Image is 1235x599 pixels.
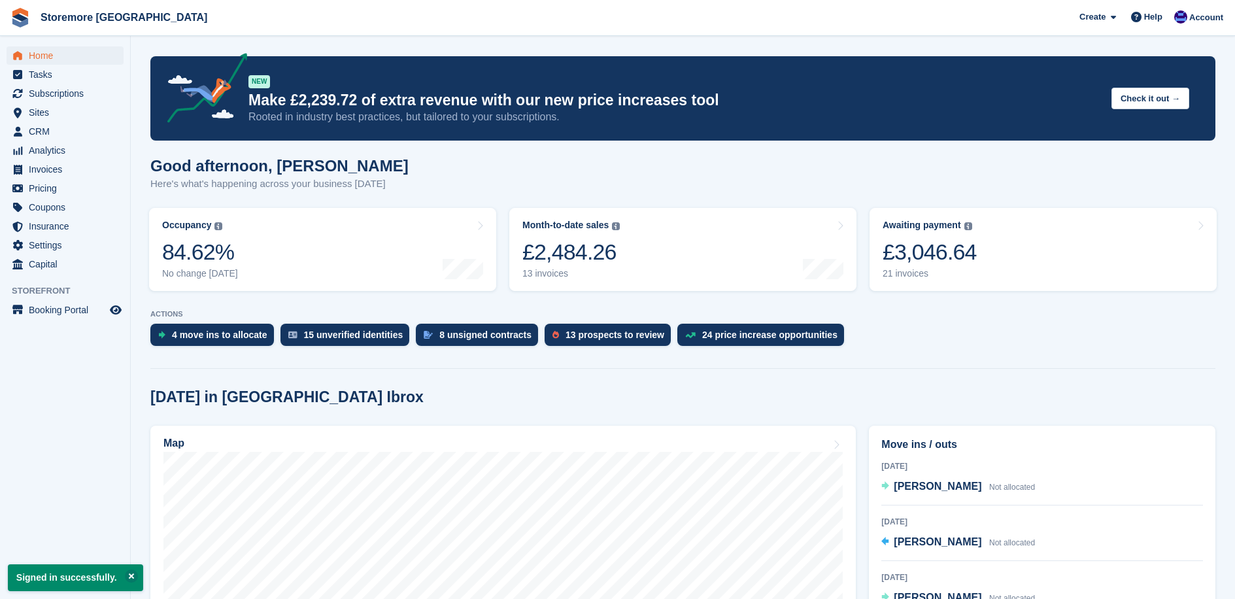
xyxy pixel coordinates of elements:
[248,110,1101,124] p: Rooted in industry best practices, but tailored to your subscriptions.
[522,268,620,279] div: 13 invoices
[894,536,981,547] span: [PERSON_NAME]
[29,179,107,197] span: Pricing
[162,268,238,279] div: No change [DATE]
[439,330,532,340] div: 8 unsigned contracts
[870,208,1217,291] a: Awaiting payment £3,046.64 21 invoices
[29,236,107,254] span: Settings
[509,208,856,291] a: Month-to-date sales £2,484.26 13 invoices
[881,572,1203,583] div: [DATE]
[883,239,977,265] div: £3,046.64
[158,331,165,339] img: move_ins_to_allocate_icon-fdf77a2bb77ea45bf5b3d319d69a93e2d87916cf1d5bf7949dd705db3b84f3ca.svg
[280,324,416,352] a: 15 unverified identities
[29,84,107,103] span: Subscriptions
[163,437,184,449] h2: Map
[7,179,124,197] a: menu
[1144,10,1162,24] span: Help
[989,538,1035,547] span: Not allocated
[7,255,124,273] a: menu
[29,217,107,235] span: Insurance
[7,122,124,141] a: menu
[881,460,1203,472] div: [DATE]
[29,255,107,273] span: Capital
[10,8,30,27] img: stora-icon-8386f47178a22dfd0bd8f6a31ec36ba5ce8667c1dd55bd0f319d3a0aa187defe.svg
[29,141,107,160] span: Analytics
[552,331,559,339] img: prospect-51fa495bee0391a8d652442698ab0144808aea92771e9ea1ae160a38d050c398.svg
[416,324,545,352] a: 8 unsigned contracts
[7,84,124,103] a: menu
[7,160,124,179] a: menu
[1079,10,1106,24] span: Create
[545,324,677,352] a: 13 prospects to review
[304,330,403,340] div: 15 unverified identities
[29,65,107,84] span: Tasks
[172,330,267,340] div: 4 move ins to allocate
[29,301,107,319] span: Booking Portal
[964,222,972,230] img: icon-info-grey-7440780725fd019a000dd9b08b2336e03edf1995a4989e88bcd33f0948082b44.svg
[894,481,981,492] span: [PERSON_NAME]
[883,220,961,231] div: Awaiting payment
[150,157,409,175] h1: Good afternoon, [PERSON_NAME]
[883,268,977,279] div: 21 invoices
[424,331,433,339] img: contract_signature_icon-13c848040528278c33f63329250d36e43548de30e8caae1d1a13099fd9432cc5.svg
[108,302,124,318] a: Preview store
[149,208,496,291] a: Occupancy 84.62% No change [DATE]
[881,437,1203,453] h2: Move ins / outs
[881,516,1203,528] div: [DATE]
[522,220,609,231] div: Month-to-date sales
[156,53,248,128] img: price-adjustments-announcement-icon-8257ccfd72463d97f412b2fc003d46551f7dbcb40ab6d574587a9cd5c0d94...
[7,236,124,254] a: menu
[29,103,107,122] span: Sites
[150,324,280,352] a: 4 move ins to allocate
[989,483,1035,492] span: Not allocated
[881,479,1035,496] a: [PERSON_NAME] Not allocated
[248,91,1101,110] p: Make £2,239.72 of extra revenue with our new price increases tool
[702,330,837,340] div: 24 price increase opportunities
[566,330,664,340] div: 13 prospects to review
[612,222,620,230] img: icon-info-grey-7440780725fd019a000dd9b08b2336e03edf1995a4989e88bcd33f0948082b44.svg
[522,239,620,265] div: £2,484.26
[248,75,270,88] div: NEW
[12,284,130,298] span: Storefront
[29,122,107,141] span: CRM
[150,388,424,406] h2: [DATE] in [GEOGRAPHIC_DATA] Ibrox
[8,564,143,591] p: Signed in successfully.
[162,239,238,265] div: 84.62%
[162,220,211,231] div: Occupancy
[1189,11,1223,24] span: Account
[7,301,124,319] a: menu
[7,65,124,84] a: menu
[881,534,1035,551] a: [PERSON_NAME] Not allocated
[1111,88,1189,109] button: Check it out →
[288,331,297,339] img: verify_identity-adf6edd0f0f0b5bbfe63781bf79b02c33cf7c696d77639b501bdc392416b5a36.svg
[7,46,124,65] a: menu
[7,141,124,160] a: menu
[29,160,107,179] span: Invoices
[1174,10,1187,24] img: Angela
[7,103,124,122] a: menu
[29,198,107,216] span: Coupons
[7,217,124,235] a: menu
[29,46,107,65] span: Home
[677,324,851,352] a: 24 price increase opportunities
[7,198,124,216] a: menu
[685,332,696,338] img: price_increase_opportunities-93ffe204e8149a01c8c9dc8f82e8f89637d9d84a8eef4429ea346261dce0b2c0.svg
[150,177,409,192] p: Here's what's happening across your business [DATE]
[150,310,1215,318] p: ACTIONS
[214,222,222,230] img: icon-info-grey-7440780725fd019a000dd9b08b2336e03edf1995a4989e88bcd33f0948082b44.svg
[35,7,212,28] a: Storemore [GEOGRAPHIC_DATA]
